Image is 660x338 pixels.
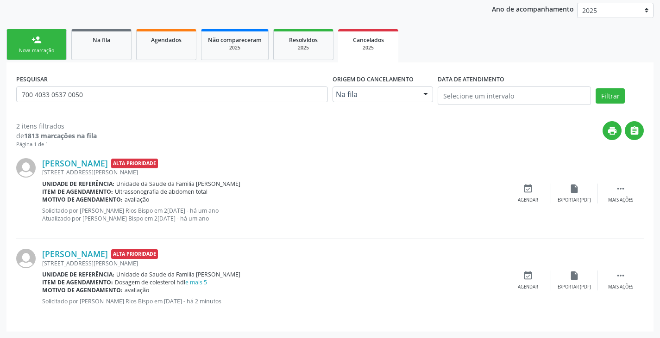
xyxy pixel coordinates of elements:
[42,180,114,188] b: Unidade de referência:
[208,36,262,44] span: Não compareceram
[558,197,591,203] div: Exportar (PDF)
[16,72,48,86] label: PESQUISAR
[345,44,392,51] div: 2025
[492,3,574,14] p: Ano de acompanhamento
[608,197,633,203] div: Mais ações
[569,184,579,194] i: insert_drive_file
[208,44,262,51] div: 2025
[16,249,36,268] img: img
[31,35,42,45] div: person_add
[24,131,97,140] strong: 1813 marcações na fila
[518,197,538,203] div: Agendar
[280,44,327,51] div: 2025
[125,286,149,294] span: avaliação
[185,278,207,286] a: e mais 5
[42,168,505,176] div: [STREET_ADDRESS][PERSON_NAME]
[42,286,123,294] b: Motivo de agendamento:
[115,278,207,286] span: Dosagem de colesterol hdl
[438,86,591,105] input: Selecione um intervalo
[42,158,108,168] a: [PERSON_NAME]
[438,72,504,86] label: DATA DE ATENDIMENTO
[616,184,626,194] i: 
[629,126,640,136] i: 
[151,36,182,44] span: Agendados
[596,88,625,104] button: Filtrar
[42,270,114,278] b: Unidade de referência:
[93,36,110,44] span: Na fila
[616,270,626,281] i: 
[115,188,207,196] span: Ultrassonografia de abdomen total
[16,158,36,178] img: img
[16,131,97,141] div: de
[353,36,384,44] span: Cancelados
[116,180,240,188] span: Unidade da Saude da Familia [PERSON_NAME]
[518,284,538,290] div: Agendar
[116,270,240,278] span: Unidade da Saude da Familia [PERSON_NAME]
[558,284,591,290] div: Exportar (PDF)
[42,249,108,259] a: [PERSON_NAME]
[607,126,617,136] i: print
[125,196,149,203] span: avaliação
[42,278,113,286] b: Item de agendamento:
[289,36,318,44] span: Resolvidos
[42,207,505,222] p: Solicitado por [PERSON_NAME] Rios Bispo em 2[DATE] - há um ano Atualizado por [PERSON_NAME] Bispo...
[608,284,633,290] div: Mais ações
[42,188,113,196] b: Item de agendamento:
[42,259,505,267] div: [STREET_ADDRESS][PERSON_NAME]
[16,121,97,131] div: 2 itens filtrados
[523,184,533,194] i: event_available
[111,159,158,168] span: Alta Prioridade
[13,47,60,54] div: Nova marcação
[42,196,123,203] b: Motivo de agendamento:
[42,297,505,305] p: Solicitado por [PERSON_NAME] Rios Bispo em [DATE] - há 2 minutos
[16,141,97,148] div: Página 1 de 1
[523,270,533,281] i: event_available
[111,249,158,259] span: Alta Prioridade
[569,270,579,281] i: insert_drive_file
[16,86,328,102] input: Nome, CNS
[336,90,415,99] span: Na fila
[603,121,622,140] button: print
[625,121,644,140] button: 
[333,72,414,86] label: Origem do cancelamento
